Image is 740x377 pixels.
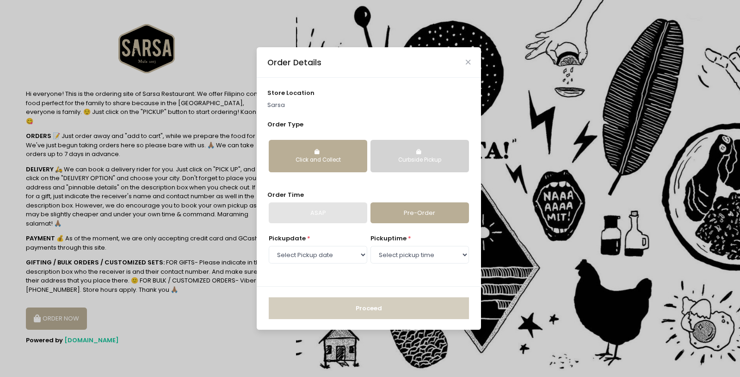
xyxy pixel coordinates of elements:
[267,190,304,199] span: Order Time
[370,234,407,243] span: pickup time
[267,88,314,97] span: store location
[269,140,367,172] button: Click and Collect
[267,101,471,110] p: Sarsa
[267,120,303,129] span: Order Type
[370,140,469,172] button: Curbside Pickup
[370,202,469,224] a: Pre-Order
[466,60,470,64] button: Close
[269,297,469,320] button: Proceed
[269,234,306,243] span: Pickup date
[275,156,361,164] div: Click and Collect
[267,57,321,69] div: Order Details
[377,156,462,164] div: Curbside Pickup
